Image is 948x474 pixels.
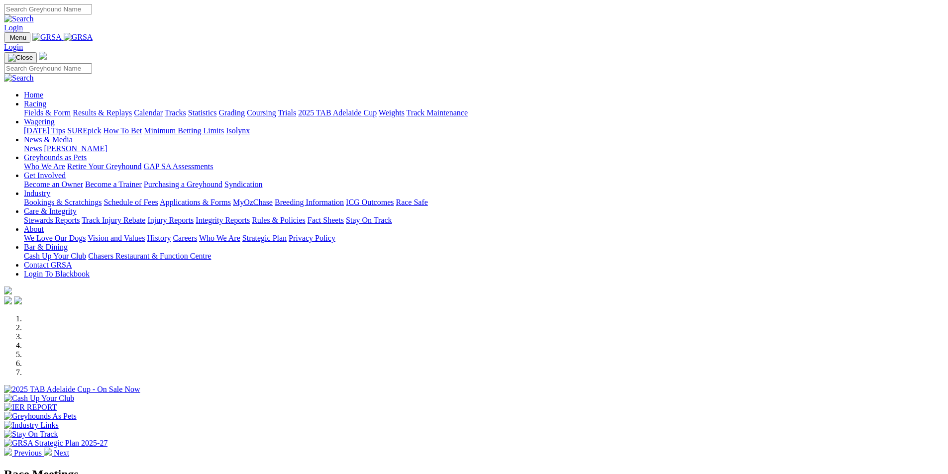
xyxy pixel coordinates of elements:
[39,52,47,60] img: logo-grsa-white.png
[224,180,262,189] a: Syndication
[44,448,52,456] img: chevron-right-pager-white.svg
[24,99,46,108] a: Racing
[4,4,92,14] input: Search
[24,162,65,171] a: Who We Are
[196,216,250,224] a: Integrity Reports
[4,63,92,74] input: Search
[24,261,72,269] a: Contact GRSA
[4,403,57,412] img: IER REPORT
[24,189,50,197] a: Industry
[4,439,107,448] img: GRSA Strategic Plan 2025-27
[88,234,145,242] a: Vision and Values
[308,216,344,224] a: Fact Sheets
[346,198,394,206] a: ICG Outcomes
[275,198,344,206] a: Breeding Information
[24,153,87,162] a: Greyhounds as Pets
[226,126,250,135] a: Isolynx
[24,243,68,251] a: Bar & Dining
[4,32,30,43] button: Toggle navigation
[24,180,83,189] a: Become an Owner
[24,234,944,243] div: About
[4,52,37,63] button: Toggle navigation
[24,198,102,206] a: Bookings & Scratchings
[407,108,468,117] a: Track Maintenance
[24,126,65,135] a: [DATE] Tips
[85,180,142,189] a: Become a Trainer
[24,171,66,180] a: Get Involved
[24,234,86,242] a: We Love Our Dogs
[24,270,90,278] a: Login To Blackbook
[4,286,12,294] img: logo-grsa-white.png
[24,198,944,207] div: Industry
[278,108,296,117] a: Trials
[396,198,427,206] a: Race Safe
[144,162,213,171] a: GAP SA Assessments
[199,234,240,242] a: Who We Are
[188,108,217,117] a: Statistics
[247,108,276,117] a: Coursing
[24,91,43,99] a: Home
[8,54,33,62] img: Close
[4,449,44,457] a: Previous
[147,216,194,224] a: Injury Reports
[4,430,58,439] img: Stay On Track
[24,108,944,117] div: Racing
[73,108,132,117] a: Results & Replays
[32,33,62,42] img: GRSA
[173,234,197,242] a: Careers
[24,117,55,126] a: Wagering
[24,162,944,171] div: Greyhounds as Pets
[134,108,163,117] a: Calendar
[44,144,107,153] a: [PERSON_NAME]
[24,225,44,233] a: About
[4,23,23,32] a: Login
[4,74,34,83] img: Search
[24,180,944,189] div: Get Involved
[252,216,306,224] a: Rules & Policies
[54,449,69,457] span: Next
[144,126,224,135] a: Minimum Betting Limits
[346,216,392,224] a: Stay On Track
[289,234,335,242] a: Privacy Policy
[67,162,142,171] a: Retire Your Greyhound
[64,33,93,42] img: GRSA
[4,385,140,394] img: 2025 TAB Adelaide Cup - On Sale Now
[24,207,77,215] a: Care & Integrity
[147,234,171,242] a: History
[4,14,34,23] img: Search
[4,421,59,430] img: Industry Links
[219,108,245,117] a: Grading
[88,252,211,260] a: Chasers Restaurant & Function Centre
[104,126,142,135] a: How To Bet
[24,135,73,144] a: News & Media
[24,216,80,224] a: Stewards Reports
[4,412,77,421] img: Greyhounds As Pets
[24,216,944,225] div: Care & Integrity
[144,180,222,189] a: Purchasing a Greyhound
[233,198,273,206] a: MyOzChase
[4,394,74,403] img: Cash Up Your Club
[379,108,405,117] a: Weights
[44,449,69,457] a: Next
[24,252,944,261] div: Bar & Dining
[14,449,42,457] span: Previous
[67,126,101,135] a: SUREpick
[10,34,26,41] span: Menu
[4,296,12,304] img: facebook.svg
[242,234,287,242] a: Strategic Plan
[4,43,23,51] a: Login
[104,198,158,206] a: Schedule of Fees
[24,252,86,260] a: Cash Up Your Club
[4,448,12,456] img: chevron-left-pager-white.svg
[24,126,944,135] div: Wagering
[160,198,231,206] a: Applications & Forms
[24,144,944,153] div: News & Media
[165,108,186,117] a: Tracks
[24,108,71,117] a: Fields & Form
[14,296,22,304] img: twitter.svg
[24,144,42,153] a: News
[82,216,145,224] a: Track Injury Rebate
[298,108,377,117] a: 2025 TAB Adelaide Cup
